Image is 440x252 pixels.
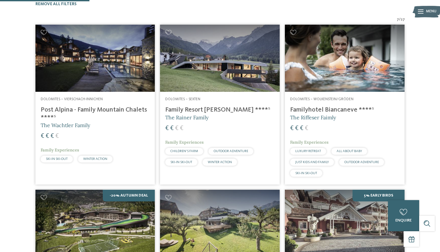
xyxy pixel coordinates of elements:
[175,125,179,132] span: €
[399,17,401,22] span: /
[35,25,155,184] a: Looking for family hotels? Find the best ones here! Dolomites – Vierschach-Innichen Post Alpina -...
[41,147,79,153] span: Family Experiences
[170,150,198,153] span: CHILDREN’S FARM
[290,114,336,121] span: The Riffeser Faimly
[50,133,54,139] span: €
[41,106,150,122] h4: Post Alpina - Family Mountain Chalets ****ˢ
[300,125,303,132] span: €
[35,25,155,92] img: Post Alpina - Family Mountain Chalets ****ˢ
[41,133,44,139] span: €
[165,139,204,145] span: Family Experiences
[170,161,192,164] span: SKI-IN SKI-OUT
[165,97,200,101] span: Dolomites – Sexten
[290,139,328,145] span: Family Experiences
[165,114,208,121] span: The Rainer Family
[180,125,183,132] span: €
[388,200,419,231] a: enquire
[344,161,379,164] span: OUTDOOR ADVENTURE
[35,2,76,6] span: Remove all filters
[160,25,280,92] img: Family Resort Rainer ****ˢ
[46,157,68,161] span: SKI-IN SKI-OUT
[41,97,103,101] span: Dolomites – Vierschach-Innichen
[295,172,317,175] span: SKI-IN SKI-OUT
[46,133,49,139] span: €
[401,17,405,22] span: 27
[295,150,321,153] span: LUXURY RETREAT
[397,17,399,22] span: 7
[290,106,399,114] h4: Familyhotel Biancaneve ****ˢ
[295,125,299,132] span: €
[160,25,280,184] a: Looking for family hotels? Find the best ones here! Dolomites – Sexten Family Resort [PERSON_NAME...
[208,161,232,164] span: WINTER ACTION
[41,122,90,128] span: The Wachtler Family
[170,125,174,132] span: €
[214,150,248,153] span: OUTDOOR ADVENTURE
[83,157,107,161] span: WINTER ACTION
[395,218,412,222] span: enquire
[337,150,362,153] span: ALL ABOUT BABY
[290,125,294,132] span: €
[55,133,59,139] span: €
[285,25,405,184] a: Looking for family hotels? Find the best ones here! Dolomites – Wolkenstein/Gröden Familyhotel Bi...
[165,125,169,132] span: €
[285,25,405,92] img: Looking for family hotels? Find the best ones here!
[295,161,329,164] span: JUST KIDS AND FAMILY
[165,106,274,114] h4: Family Resort [PERSON_NAME] ****ˢ
[290,97,353,101] span: Dolomites – Wolkenstein/Gröden
[305,125,308,132] span: €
